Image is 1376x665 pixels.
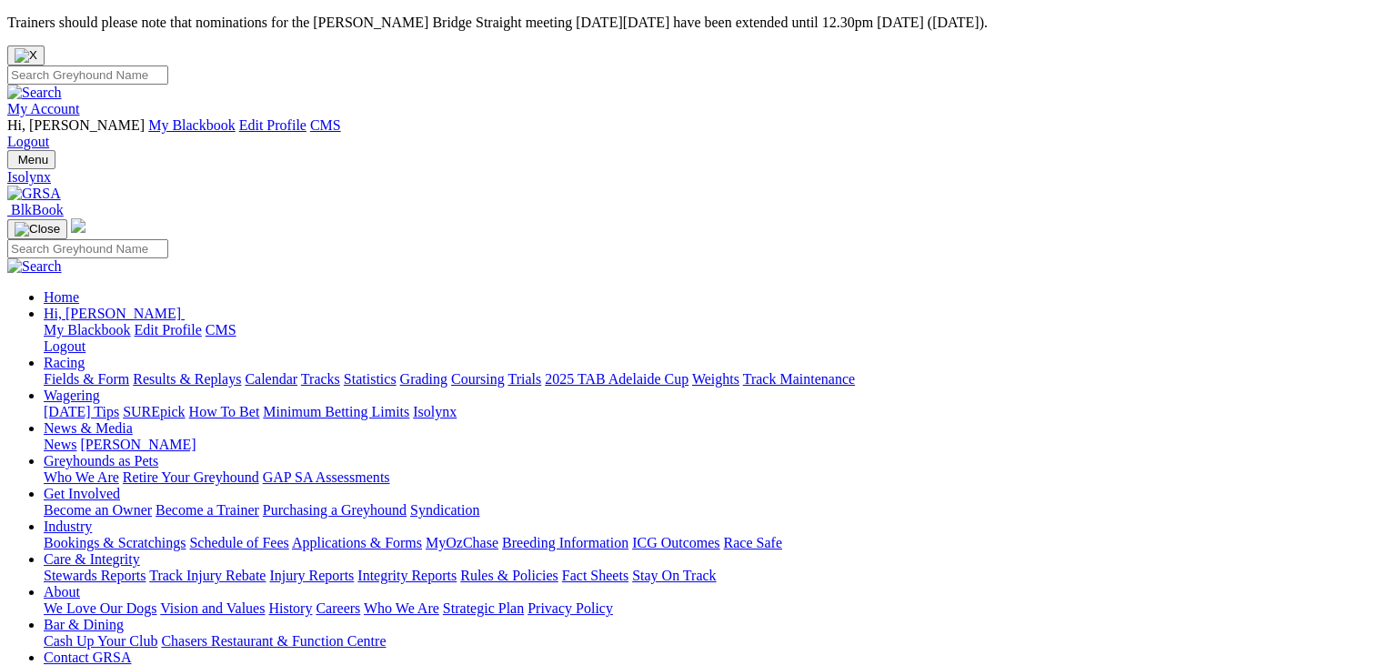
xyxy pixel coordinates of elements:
[410,502,479,518] a: Syndication
[632,535,719,550] a: ICG Outcomes
[7,45,45,65] button: Close
[723,535,781,550] a: Race Safe
[7,117,145,133] span: Hi, [PERSON_NAME]
[7,101,80,116] a: My Account
[44,502,1369,519] div: Get Involved
[44,584,80,600] a: About
[310,117,341,133] a: CMS
[7,186,61,202] img: GRSA
[148,117,236,133] a: My Blackbook
[292,535,422,550] a: Applications & Forms
[344,371,397,387] a: Statistics
[44,568,146,583] a: Stewards Reports
[44,535,1369,551] div: Industry
[11,202,64,217] span: BlkBook
[301,371,340,387] a: Tracks
[44,600,1369,617] div: About
[7,117,1369,150] div: My Account
[545,371,688,387] a: 2025 TAB Adelaide Cup
[71,218,85,233] img: logo-grsa-white.png
[44,633,1369,650] div: Bar & Dining
[44,568,1369,584] div: Care & Integrity
[135,322,202,338] a: Edit Profile
[7,134,49,149] a: Logout
[44,404,1369,420] div: Wagering
[44,502,152,518] a: Become an Owner
[443,600,524,616] a: Strategic Plan
[44,633,157,649] a: Cash Up Your Club
[460,568,558,583] a: Rules & Policies
[239,117,306,133] a: Edit Profile
[44,355,85,370] a: Racing
[206,322,236,338] a: CMS
[44,338,85,354] a: Logout
[44,388,100,403] a: Wagering
[7,169,1369,186] a: Isolynx
[161,633,386,649] a: Chasers Restaurant & Function Centre
[245,371,297,387] a: Calendar
[189,535,288,550] a: Schedule of Fees
[123,404,185,419] a: SUREpick
[44,404,119,419] a: [DATE] Tips
[44,650,131,665] a: Contact GRSA
[743,371,855,387] a: Track Maintenance
[44,453,158,469] a: Greyhounds as Pets
[527,600,613,616] a: Privacy Policy
[44,420,133,436] a: News & Media
[149,568,266,583] a: Track Injury Rebate
[7,150,55,169] button: Toggle navigation
[44,437,1369,453] div: News & Media
[263,469,390,485] a: GAP SA Assessments
[44,600,156,616] a: We Love Our Dogs
[268,600,312,616] a: History
[269,568,354,583] a: Injury Reports
[7,85,62,101] img: Search
[80,437,196,452] a: [PERSON_NAME]
[562,568,628,583] a: Fact Sheets
[18,153,48,166] span: Menu
[7,65,168,85] input: Search
[7,202,64,217] a: BlkBook
[160,600,265,616] a: Vision and Values
[44,617,124,632] a: Bar & Dining
[44,486,120,501] a: Get Involved
[44,322,1369,355] div: Hi, [PERSON_NAME]
[44,306,181,321] span: Hi, [PERSON_NAME]
[426,535,498,550] a: MyOzChase
[364,600,439,616] a: Who We Are
[7,219,67,239] button: Toggle navigation
[7,15,1369,31] p: Trainers should please note that nominations for the [PERSON_NAME] Bridge Straight meeting [DATE]...
[44,535,186,550] a: Bookings & Scratchings
[133,371,241,387] a: Results & Replays
[189,404,260,419] a: How To Bet
[44,322,131,338] a: My Blackbook
[7,239,168,258] input: Search
[44,469,119,485] a: Who We Are
[413,404,457,419] a: Isolynx
[44,306,185,321] a: Hi, [PERSON_NAME]
[44,371,1369,388] div: Racing
[44,519,92,534] a: Industry
[44,551,140,567] a: Care & Integrity
[451,371,505,387] a: Coursing
[400,371,447,387] a: Grading
[15,48,37,63] img: X
[44,437,76,452] a: News
[44,289,79,305] a: Home
[263,404,409,419] a: Minimum Betting Limits
[357,568,457,583] a: Integrity Reports
[123,469,259,485] a: Retire Your Greyhound
[502,535,628,550] a: Breeding Information
[316,600,360,616] a: Careers
[507,371,541,387] a: Trials
[632,568,716,583] a: Stay On Track
[44,371,129,387] a: Fields & Form
[156,502,259,518] a: Become a Trainer
[7,258,62,275] img: Search
[44,469,1369,486] div: Greyhounds as Pets
[263,502,407,518] a: Purchasing a Greyhound
[15,222,60,237] img: Close
[692,371,739,387] a: Weights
